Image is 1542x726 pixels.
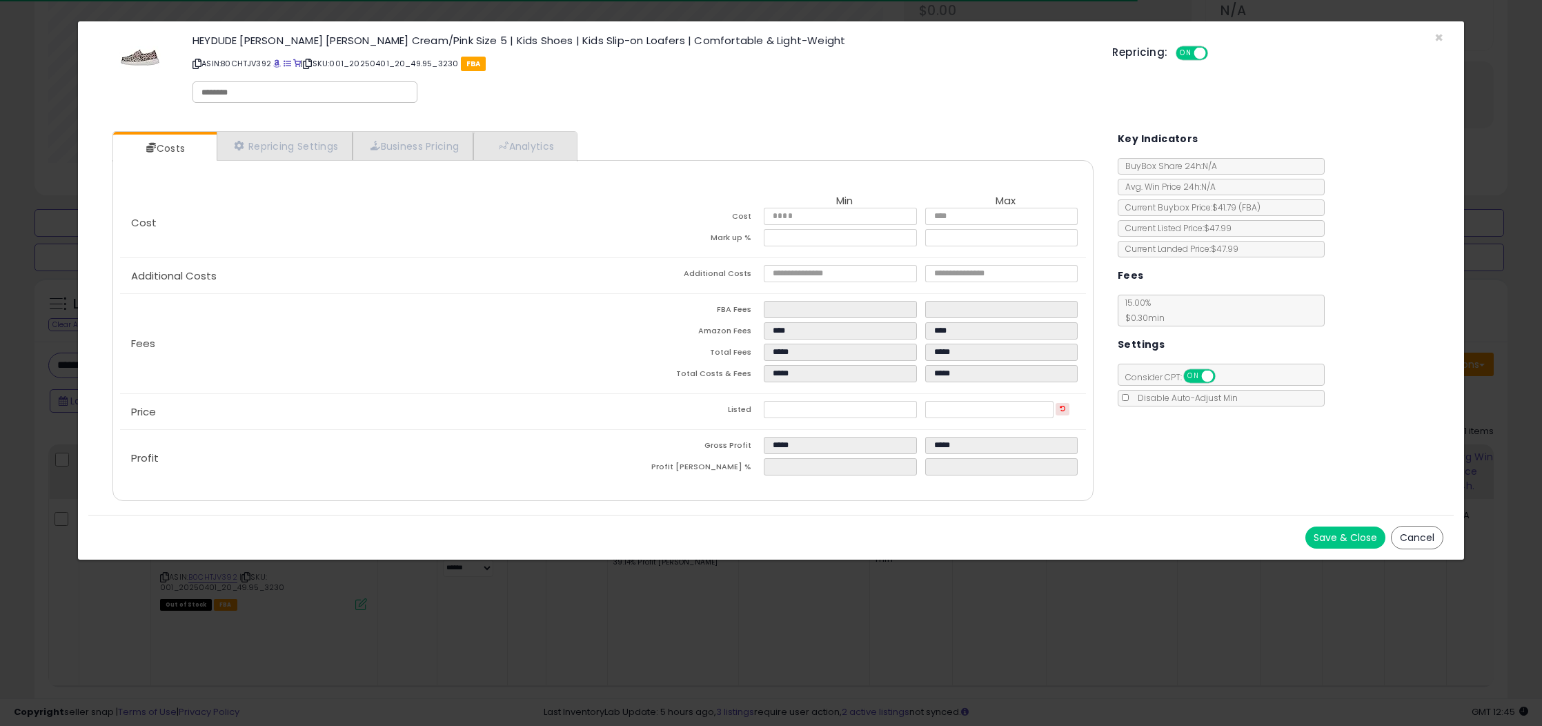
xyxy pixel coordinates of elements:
span: × [1434,28,1443,48]
td: Profit [PERSON_NAME] % [603,458,764,480]
p: Fees [120,338,603,349]
span: Avg. Win Price 24h: N/A [1118,181,1216,193]
p: Price [120,406,603,418]
td: Cost [603,208,764,229]
a: Repricing Settings [217,132,353,160]
button: Cancel [1391,526,1443,549]
span: $41.79 [1212,202,1261,213]
a: Analytics [473,132,575,160]
button: Save & Close [1305,527,1385,549]
td: Amazon Fees [603,322,764,344]
span: Consider CPT: [1118,371,1234,383]
a: BuyBox page [273,58,281,69]
td: Total Fees [603,344,764,365]
span: Disable Auto-Adjust Min [1131,392,1238,404]
span: Current Buybox Price: [1118,202,1261,213]
h5: Settings [1118,336,1165,353]
span: OFF [1206,48,1228,59]
span: ( FBA ) [1238,202,1261,213]
td: FBA Fees [603,301,764,322]
td: Gross Profit [603,437,764,458]
th: Min [764,195,925,208]
h5: Fees [1118,267,1144,284]
td: Additional Costs [603,265,764,286]
h3: HEYDUDE [PERSON_NAME] [PERSON_NAME] Cream/Pink Size 5 | Kids Shoes | Kids Slip-on Loafers | Comfo... [192,35,1091,46]
p: Additional Costs [120,271,603,282]
span: 15.00 % [1118,297,1165,324]
span: Current Listed Price: $47.99 [1118,222,1232,234]
a: All offer listings [284,58,291,69]
td: Listed [603,401,764,422]
h5: Repricing: [1112,47,1167,58]
td: Total Costs & Fees [603,365,764,386]
p: Cost [120,217,603,228]
span: ON [1178,48,1195,59]
span: OFF [1213,371,1235,382]
td: Mark up % [603,229,764,251]
p: ASIN: B0CHTJV392 | SKU: 001_20250401_20_49.95_3230 [192,52,1091,75]
img: 41NFftjWLKL._SL60_.jpg [119,35,161,77]
span: ON [1185,371,1202,382]
th: Max [925,195,1086,208]
span: $0.30 min [1118,312,1165,324]
span: BuyBox Share 24h: N/A [1118,160,1217,172]
span: FBA [461,57,486,71]
a: Costs [113,135,215,162]
p: Profit [120,453,603,464]
a: Your listing only [293,58,301,69]
span: Current Landed Price: $47.99 [1118,243,1238,255]
h5: Key Indicators [1118,130,1198,148]
a: Business Pricing [353,132,473,160]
